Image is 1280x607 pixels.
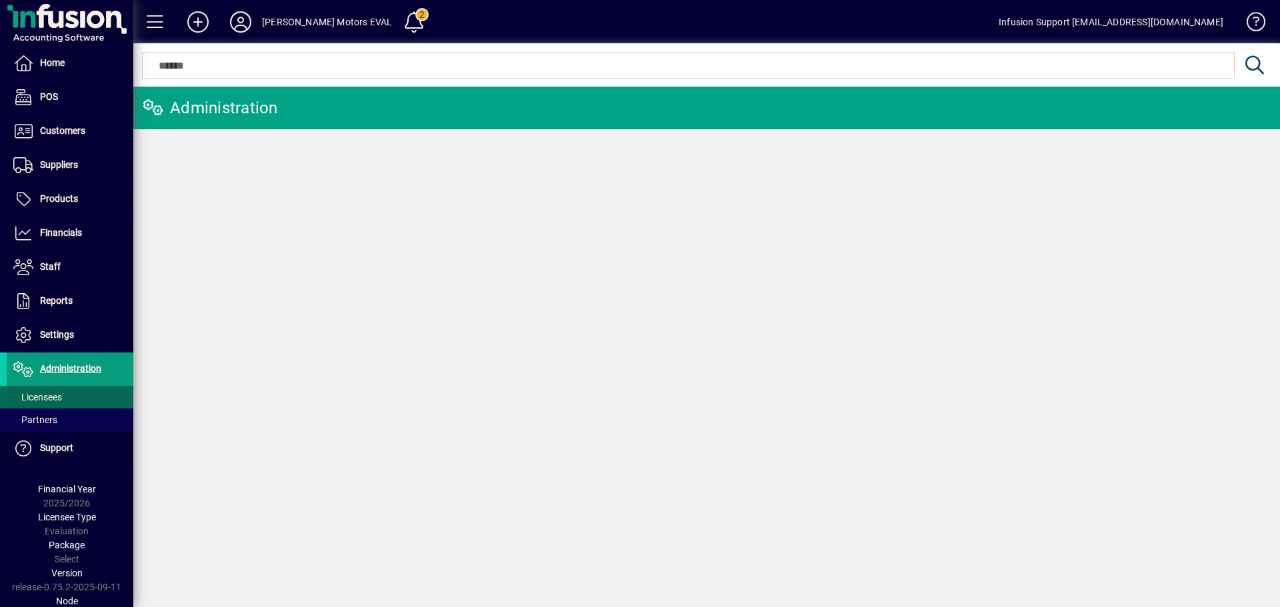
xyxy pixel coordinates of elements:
[7,408,133,431] a: Partners
[56,596,78,606] span: Node
[7,149,133,182] a: Suppliers
[7,318,133,352] a: Settings
[7,285,133,318] a: Reports
[51,568,83,578] span: Version
[7,115,133,148] a: Customers
[7,386,133,408] a: Licensees
[38,512,96,522] span: Licensee Type
[40,261,61,272] span: Staff
[40,329,74,340] span: Settings
[13,414,57,425] span: Partners
[262,11,392,33] div: [PERSON_NAME] Motors EVAL
[38,484,96,494] span: Financial Year
[143,97,278,119] div: Administration
[219,10,262,34] button: Profile
[40,125,85,136] span: Customers
[49,540,85,550] span: Package
[40,57,65,68] span: Home
[40,363,101,374] span: Administration
[13,392,62,402] span: Licensees
[7,432,133,465] a: Support
[40,91,58,102] span: POS
[7,183,133,216] a: Products
[40,227,82,238] span: Financials
[40,159,78,170] span: Suppliers
[40,442,73,453] span: Support
[1237,3,1263,46] a: Knowledge Base
[40,193,78,204] span: Products
[7,81,133,114] a: POS
[40,295,73,306] span: Reports
[7,47,133,80] a: Home
[999,11,1223,33] div: Infusion Support [EMAIL_ADDRESS][DOMAIN_NAME]
[7,251,133,284] a: Staff
[7,217,133,250] a: Financials
[177,10,219,34] button: Add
